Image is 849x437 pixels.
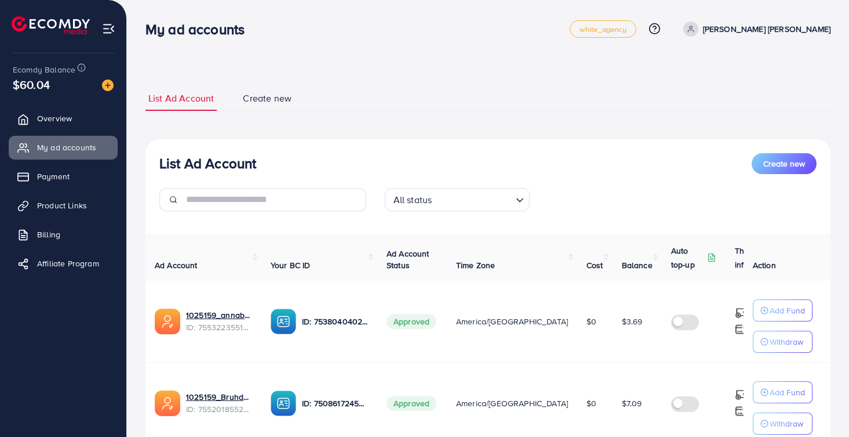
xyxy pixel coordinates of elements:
[391,192,435,208] span: All status
[580,26,626,33] span: white_agency
[302,396,368,410] p: ID: 7508617245409656839
[586,398,596,409] span: $0
[735,389,747,401] img: top-up amount
[752,153,817,174] button: Create new
[12,16,90,34] img: logo
[753,381,812,403] button: Add Fund
[735,323,747,335] img: top-up amount
[9,252,118,275] a: Affiliate Program
[671,244,705,272] p: Auto top-up
[186,309,252,333] div: <span class='underline'>1025159_annabellcruz3196_1758622028577</span></br>7553223551585271815
[586,259,603,271] span: Cost
[155,259,198,271] span: Ad Account
[735,307,747,319] img: top-up amount
[37,200,87,211] span: Product Links
[159,155,256,172] h3: List Ad Account
[186,391,252,403] a: 1025159_Bruhdumbass789_1758341687615
[102,80,114,91] img: image
[148,92,214,105] span: List Ad Account
[186,322,252,333] span: ID: 7553223551585271815
[37,142,96,153] span: My ad accounts
[9,107,118,130] a: Overview
[735,405,747,417] img: top-up amount
[271,259,311,271] span: Your BC ID
[456,259,495,271] span: Time Zone
[145,21,254,38] h3: My ad accounts
[735,244,792,272] p: Threshold information
[9,136,118,159] a: My ad accounts
[13,76,50,93] span: $60.04
[800,385,840,428] iframe: Chat
[271,309,296,334] img: ic-ba-acc.ded83a64.svg
[753,299,812,322] button: Add Fund
[622,259,653,271] span: Balance
[753,413,812,435] button: Withdraw
[456,398,568,409] span: America/[GEOGRAPHIC_DATA]
[13,64,75,75] span: Ecomdy Balance
[102,22,115,35] img: menu
[753,331,812,353] button: Withdraw
[770,304,805,317] p: Add Fund
[387,314,436,329] span: Approved
[679,21,830,37] a: [PERSON_NAME] [PERSON_NAME]
[9,165,118,188] a: Payment
[155,391,180,416] img: ic-ads-acc.e4c84228.svg
[243,92,291,105] span: Create new
[37,171,70,182] span: Payment
[385,188,530,211] div: Search for option
[456,316,568,327] span: America/[GEOGRAPHIC_DATA]
[186,309,252,321] a: 1025159_annabellcruz3196_1758622028577
[753,259,776,271] span: Action
[586,316,596,327] span: $0
[570,20,636,38] a: white_agency
[186,403,252,415] span: ID: 7552018552969068552
[37,258,99,269] span: Affiliate Program
[703,22,830,36] p: [PERSON_NAME] [PERSON_NAME]
[622,316,643,327] span: $3.69
[387,248,429,271] span: Ad Account Status
[435,189,511,208] input: Search for option
[186,391,252,415] div: <span class='underline'>1025159_Bruhdumbass789_1758341687615</span></br>7552018552969068552
[37,229,60,240] span: Billing
[155,309,180,334] img: ic-ads-acc.e4c84228.svg
[271,391,296,416] img: ic-ba-acc.ded83a64.svg
[763,158,805,169] span: Create new
[9,223,118,246] a: Billing
[302,315,368,328] p: ID: 7538040402922864641
[9,194,118,217] a: Product Links
[770,385,805,399] p: Add Fund
[770,417,803,431] p: Withdraw
[622,398,642,409] span: $7.09
[37,113,72,124] span: Overview
[387,396,436,411] span: Approved
[770,335,803,349] p: Withdraw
